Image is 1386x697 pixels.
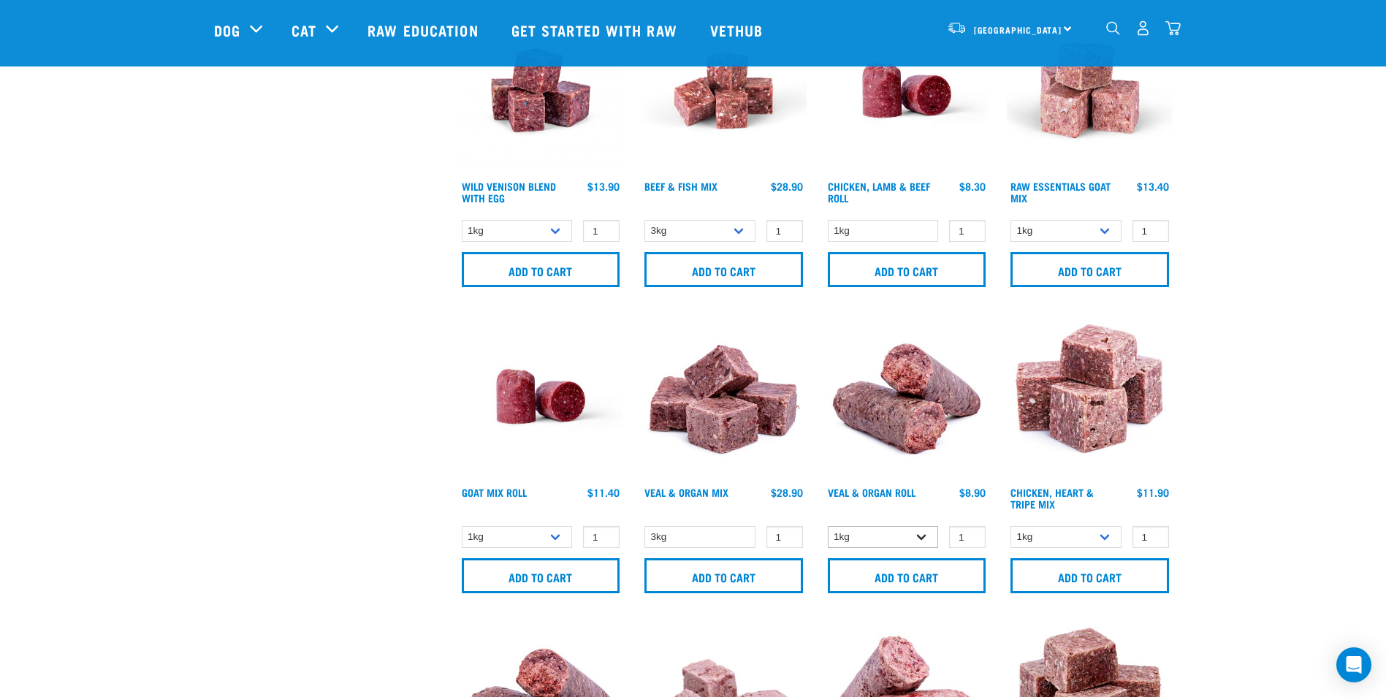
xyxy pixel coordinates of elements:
[462,183,556,200] a: Wild Venison Blend with Egg
[462,558,620,593] input: Add to cart
[292,19,316,41] a: Cat
[497,1,696,59] a: Get started with Raw
[949,220,986,243] input: 1
[1010,558,1169,593] input: Add to cart
[771,487,803,498] div: $28.90
[1137,180,1169,192] div: $13.40
[353,1,496,59] a: Raw Education
[1106,21,1120,35] img: home-icon-1@2x.png
[696,1,782,59] a: Vethub
[641,313,807,479] img: 1158 Veal Organ Mix 01
[766,220,803,243] input: 1
[959,487,986,498] div: $8.90
[959,180,986,192] div: $8.30
[644,558,803,593] input: Add to cart
[824,313,990,479] img: Veal Organ Mix Roll 01
[771,180,803,192] div: $28.90
[462,490,527,495] a: Goat Mix Roll
[587,487,620,498] div: $11.40
[1007,313,1173,479] img: 1062 Chicken Heart Tripe Mix 01
[644,183,717,188] a: Beef & Fish Mix
[644,490,728,495] a: Veal & Organ Mix
[458,313,624,479] img: Raw Essentials Chicken Lamb Beef Bulk Minced Raw Dog Food Roll Unwrapped
[824,7,990,173] img: Raw Essentials Chicken Lamb Beef Bulk Minced Raw Dog Food Roll Unwrapped
[462,252,620,287] input: Add to cart
[1165,20,1181,36] img: home-icon@2x.png
[947,21,967,34] img: van-moving.png
[458,7,624,173] img: Venison Egg 1616
[583,220,620,243] input: 1
[1336,647,1371,682] div: Open Intercom Messenger
[766,526,803,549] input: 1
[949,526,986,549] input: 1
[1135,20,1151,36] img: user.png
[1007,7,1173,173] img: Goat M Ix 38448
[641,7,807,173] img: Beef Mackerel 1
[974,27,1062,32] span: [GEOGRAPHIC_DATA]
[1010,252,1169,287] input: Add to cart
[1137,487,1169,498] div: $11.90
[828,558,986,593] input: Add to cart
[1010,490,1094,506] a: Chicken, Heart & Tripe Mix
[1010,183,1111,200] a: Raw Essentials Goat Mix
[587,180,620,192] div: $13.90
[583,526,620,549] input: 1
[1132,526,1169,549] input: 1
[1132,220,1169,243] input: 1
[644,252,803,287] input: Add to cart
[828,490,915,495] a: Veal & Organ Roll
[828,252,986,287] input: Add to cart
[214,19,240,41] a: Dog
[828,183,930,200] a: Chicken, Lamb & Beef Roll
